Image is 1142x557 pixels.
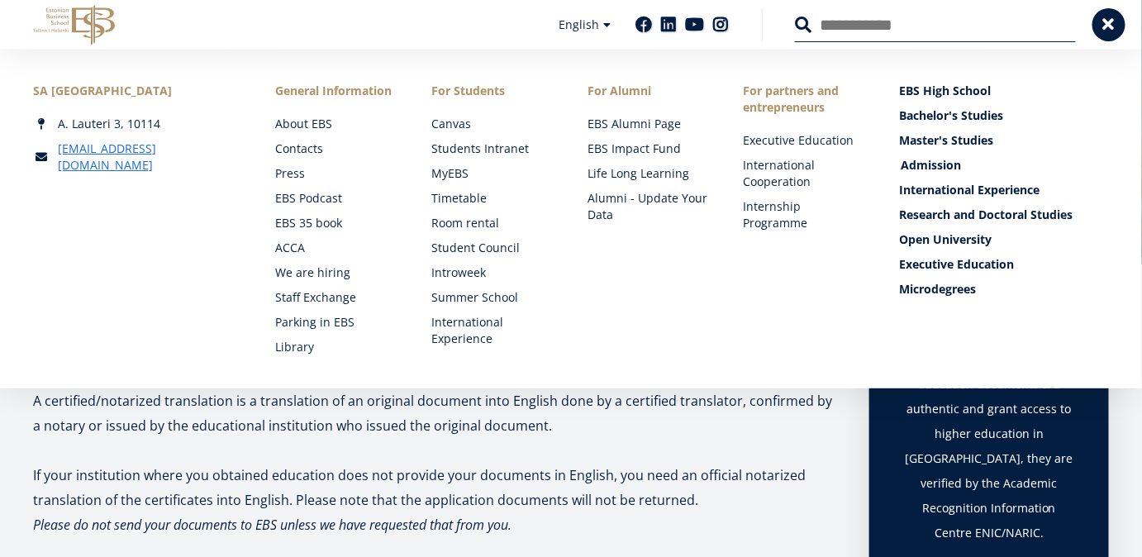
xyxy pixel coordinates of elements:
[431,314,554,347] a: International Experience
[900,231,1109,248] a: Open University
[275,289,398,306] a: Staff Exchange
[275,314,398,331] a: Parking in EBS
[900,132,1109,149] a: Master's Studies
[275,165,398,182] a: Press
[660,17,677,33] a: Linkedin
[33,83,242,99] div: SA [GEOGRAPHIC_DATA]
[431,116,554,132] a: Canvas
[431,83,554,99] a: For Students
[431,215,554,231] a: Room rental
[275,240,398,256] a: ACCA
[635,17,652,33] a: Facebook
[900,107,1109,124] a: Bachelor's Studies
[744,132,867,149] a: Executive Education
[744,157,867,190] a: International Cooperation
[744,83,867,116] span: For partners and entrepreneurs
[902,157,1111,174] a: Admission
[275,339,398,355] a: Library
[275,140,398,157] a: Contacts
[33,388,836,438] p: A certified/notarized translation is a translation of an original document into English done by a...
[900,256,1109,273] a: Executive Education
[431,140,554,157] a: Students Intranet
[685,17,704,33] a: Youtube
[588,190,711,223] a: Alumni - Update Your Data
[712,17,729,33] a: Instagram
[431,165,554,182] a: MyEBS
[900,182,1109,198] a: International Experience
[588,116,711,132] a: EBS Alumni Page
[431,264,554,281] a: Introweek
[275,190,398,207] a: EBS Podcast
[588,83,711,99] span: For Alumni
[588,165,711,182] a: Life Long Learning
[58,140,242,174] a: [EMAIL_ADDRESS][DOMAIN_NAME]
[275,83,398,99] span: General Information
[33,116,242,132] div: A. Lauteri 3, 10114
[431,289,554,306] a: Summer School
[431,190,554,207] a: Timetable
[431,240,554,256] a: Student Council
[275,215,398,231] a: EBS 35 book
[900,207,1109,223] a: Research and Doctoral Studies
[275,116,398,132] a: About EBS
[900,83,1109,99] a: EBS High School
[900,281,1109,298] a: Microdegrees
[33,516,512,534] em: Please do not send your documents to EBS unless we have requested that from you.
[588,140,711,157] a: EBS Impact Fund
[744,198,867,231] a: Internship Programme
[33,463,836,512] p: If your institution where you obtained education does not provide your documents in English, you ...
[275,264,398,281] a: We are hiring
